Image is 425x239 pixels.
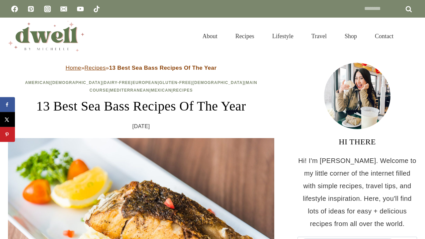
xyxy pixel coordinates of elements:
a: Email [57,2,70,16]
span: » » [66,65,217,71]
a: YouTube [74,2,87,16]
a: Travel [302,25,336,48]
a: American [25,80,49,85]
span: | | | | | | | | | [25,80,257,93]
a: Instagram [41,2,54,16]
h3: HI THERE [297,136,417,148]
a: Mexican [151,88,171,93]
a: TikTok [90,2,103,16]
a: [DEMOGRAPHIC_DATA] [50,80,102,85]
a: Home [66,65,81,71]
a: Lifestyle [263,25,302,48]
nav: Primary Navigation [194,25,402,48]
a: Contact [366,25,402,48]
a: Mediterranean [110,88,149,93]
a: Gluten-Free [159,80,191,85]
a: European [132,80,158,85]
a: Pinterest [24,2,38,16]
a: Facebook [8,2,21,16]
a: Recipes [84,65,106,71]
p: Hi! I'm [PERSON_NAME]. Welcome to my little corner of the internet filled with simple recipes, tr... [297,154,417,230]
strong: 13 Best Sea Bass Recipes Of The Year [109,65,216,71]
time: [DATE] [132,121,150,131]
a: Dairy-Free [104,80,131,85]
a: About [194,25,226,48]
a: [DEMOGRAPHIC_DATA] [193,80,244,85]
img: DWELL by michelle [8,21,84,51]
a: Shop [336,25,366,48]
a: Recipes [226,25,263,48]
a: Recipes [173,88,193,93]
button: View Search Form [406,31,417,42]
h1: 13 Best Sea Bass Recipes Of The Year [8,96,274,116]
